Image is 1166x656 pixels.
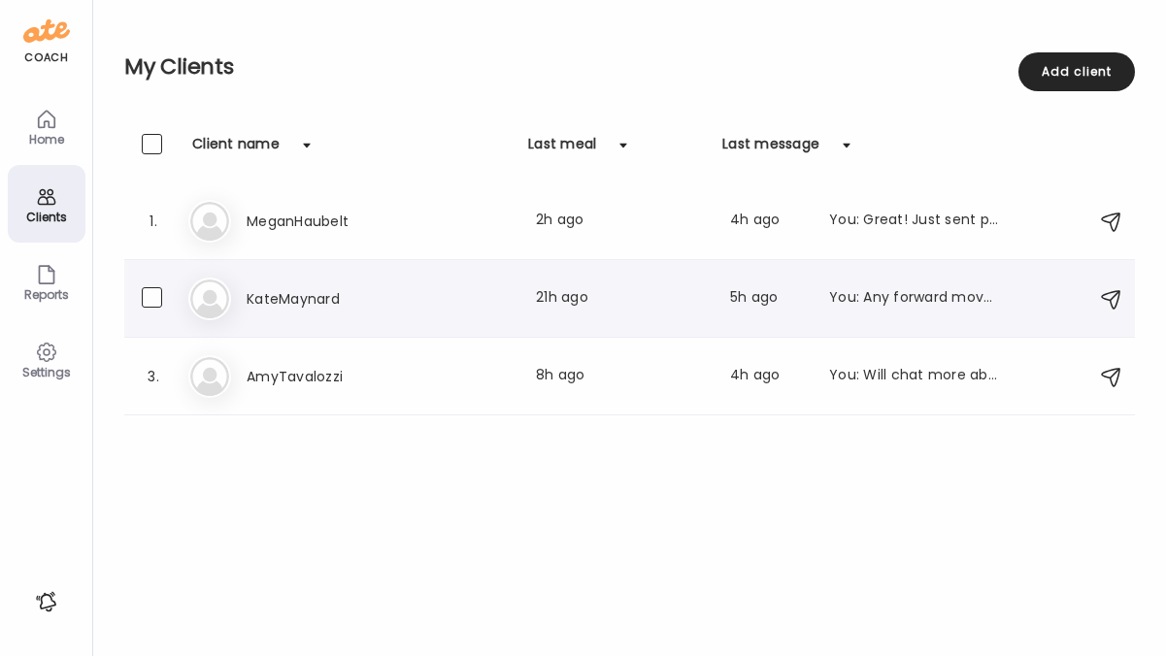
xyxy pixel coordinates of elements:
[12,133,82,146] div: Home
[12,288,82,301] div: Reports
[730,365,806,388] div: 4h ago
[24,49,68,66] div: coach
[12,366,82,378] div: Settings
[142,365,165,388] div: 3.
[12,211,82,223] div: Clients
[142,210,165,233] div: 1.
[247,210,417,233] h3: MeganHaubelt
[536,365,707,388] div: 8h ago
[192,134,280,165] div: Client name
[23,16,70,47] img: ate
[247,365,417,388] h3: AmyTavalozzi
[730,210,806,233] div: 4h ago
[247,287,417,311] h3: KateMaynard
[536,287,707,311] div: 21h ago
[730,287,806,311] div: 5h ago
[124,52,1135,82] h2: My Clients
[528,134,596,165] div: Last meal
[722,134,819,165] div: Last message
[1018,52,1135,91] div: Add client
[829,210,1000,233] div: You: Great! Just sent protocol and goals to your email with some suggestions/reminders and option...
[829,365,1000,388] div: You: Will chat more about plant vs animal protein next week. Sounds good on coffee- I drink black...
[536,210,707,233] div: 2h ago
[829,287,1000,311] div: You: Any forward movement on getting an [PERSON_NAME] scan or a call in to your Doc for a DEXA? L...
